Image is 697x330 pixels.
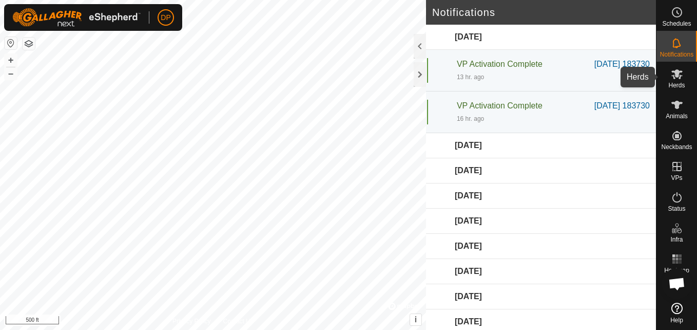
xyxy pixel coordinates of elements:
[664,267,689,273] span: Heatmap
[5,37,17,49] button: Reset Map
[594,100,650,112] div: [DATE] 183730
[457,60,543,68] span: VP Activation Complete
[223,317,254,326] a: Contact Us
[426,234,656,259] div: [DATE]
[656,299,697,327] a: Help
[660,51,693,58] span: Notifications
[426,284,656,309] div: [DATE]
[662,268,692,299] div: Open chat
[426,259,656,284] div: [DATE]
[671,175,682,181] span: VPs
[426,184,656,209] div: [DATE]
[5,67,17,80] button: –
[668,82,685,88] span: Herds
[662,21,691,27] span: Schedules
[426,158,656,184] div: [DATE]
[172,317,211,326] a: Privacy Policy
[426,209,656,234] div: [DATE]
[668,206,685,212] span: Status
[161,12,170,23] span: DP
[5,54,17,66] button: +
[23,38,35,50] button: Map Layers
[457,114,484,123] div: 16 hr. ago
[415,315,417,324] span: i
[426,133,656,158] div: [DATE]
[426,25,656,50] div: [DATE]
[12,8,141,27] img: Gallagher Logo
[457,72,484,82] div: 13 hr. ago
[594,58,650,70] div: [DATE] 183730
[410,314,421,325] button: i
[432,6,634,19] h2: Notifications
[661,144,692,150] span: Neckbands
[457,101,543,110] span: VP Activation Complete
[670,317,683,323] span: Help
[670,236,683,243] span: Infra
[666,113,688,119] span: Animals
